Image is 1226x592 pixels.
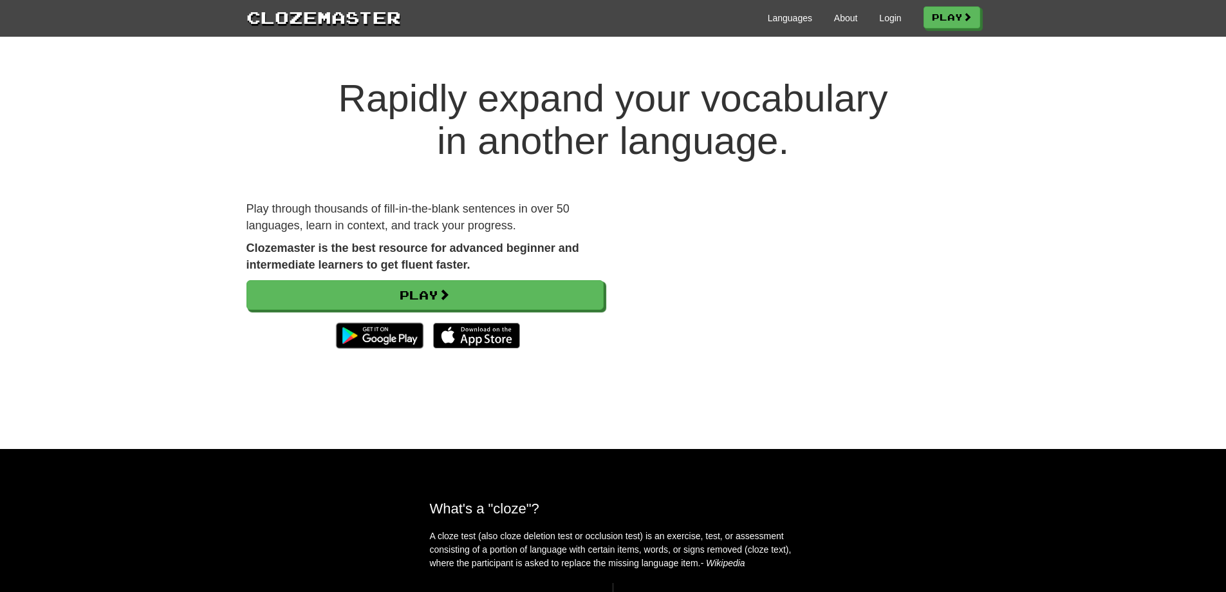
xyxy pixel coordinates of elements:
a: Play [924,6,980,28]
a: Clozemaster [246,5,401,29]
a: Login [879,12,901,24]
img: Get it on Google Play [330,316,429,355]
a: Languages [768,12,812,24]
strong: Clozemaster is the best resource for advanced beginner and intermediate learners to get fluent fa... [246,242,579,271]
a: About [834,12,858,24]
em: - Wikipedia [701,558,745,568]
p: Play through thousands of fill-in-the-blank sentences in over 50 languages, learn in context, and... [246,201,604,234]
p: A cloze test (also cloze deletion test or occlusion test) is an exercise, test, or assessment con... [430,530,797,570]
a: Play [246,280,604,310]
h2: What's a "cloze"? [430,501,797,517]
img: Download_on_the_App_Store_Badge_US-UK_135x40-25178aeef6eb6b83b96f5f2d004eda3bffbb37122de64afbaef7... [433,323,520,349]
